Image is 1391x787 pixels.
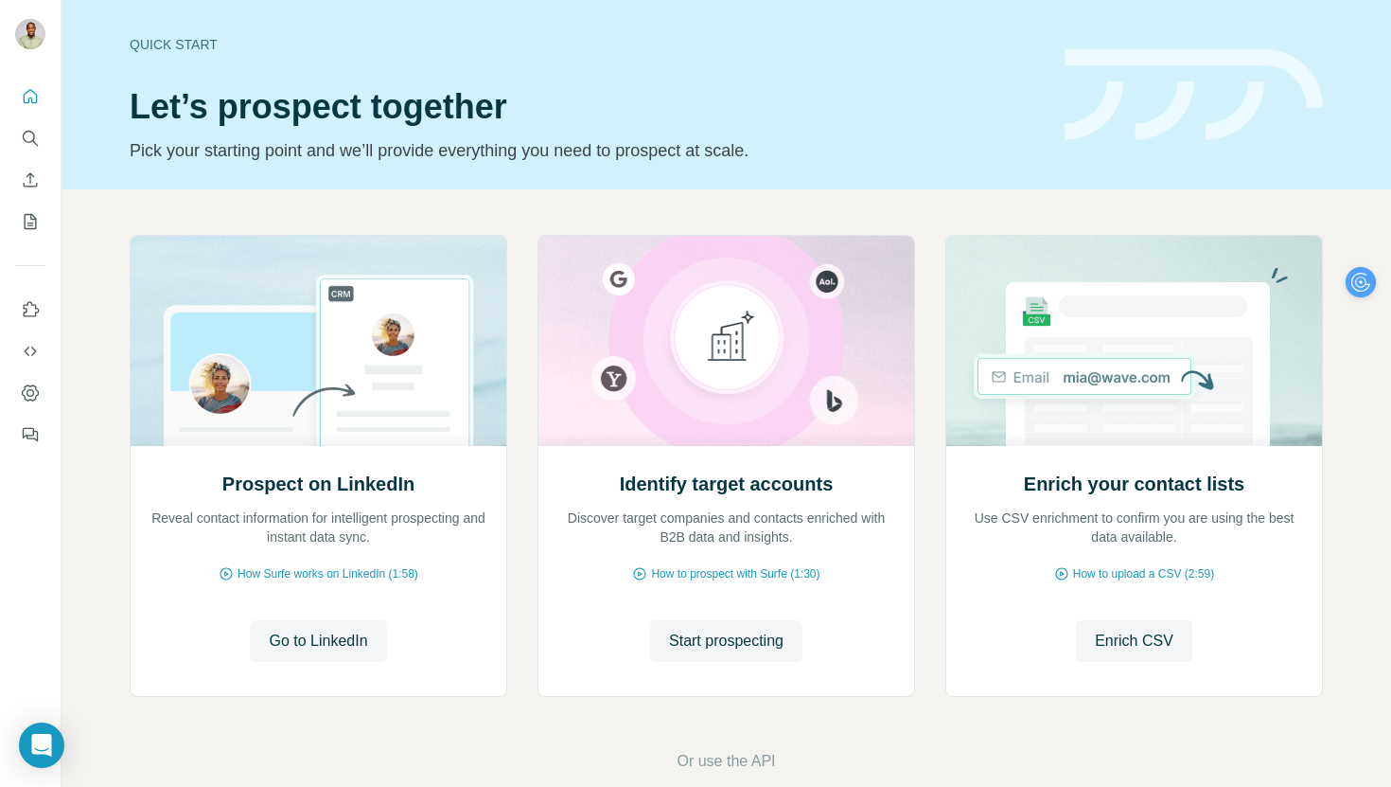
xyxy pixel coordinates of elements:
[15,121,45,155] button: Search
[15,293,45,327] button: Use Surfe on LinkedIn
[238,565,418,582] span: How Surfe works on LinkedIn (1:58)
[250,620,386,662] button: Go to LinkedIn
[537,236,915,446] img: Identify target accounts
[677,750,775,773] button: Or use the API
[945,236,1323,446] img: Enrich your contact lists
[965,509,1303,546] p: Use CSV enrichment to confirm you are using the best data available.
[19,723,64,768] div: Open Intercom Messenger
[650,620,802,662] button: Start prospecting
[130,137,1042,164] p: Pick your starting point and we’ll provide everything you need to prospect at scale.
[15,163,45,197] button: Enrich CSV
[15,205,45,239] button: My lists
[130,88,1042,126] h1: Let’s prospect together
[150,509,487,546] p: Reveal contact information for intelligent prospecting and instant data sync.
[222,471,414,497] h2: Prospect on LinkedIn
[130,236,507,446] img: Prospect on LinkedIn
[557,509,895,546] p: Discover target companies and contacts enriched with B2B data and insights.
[1073,565,1214,582] span: How to upload a CSV (2:59)
[1095,630,1173,653] span: Enrich CSV
[620,471,834,497] h2: Identify target accounts
[15,80,45,114] button: Quick start
[130,35,1042,54] div: Quick start
[269,630,367,653] span: Go to LinkedIn
[669,630,784,653] span: Start prospecting
[651,565,819,582] span: How to prospect with Surfe (1:30)
[15,418,45,452] button: Feedback
[1076,620,1192,662] button: Enrich CSV
[15,376,45,410] button: Dashboard
[1024,471,1244,497] h2: Enrich your contact lists
[15,334,45,368] button: Use Surfe API
[1065,49,1323,141] img: banner
[15,19,45,49] img: Avatar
